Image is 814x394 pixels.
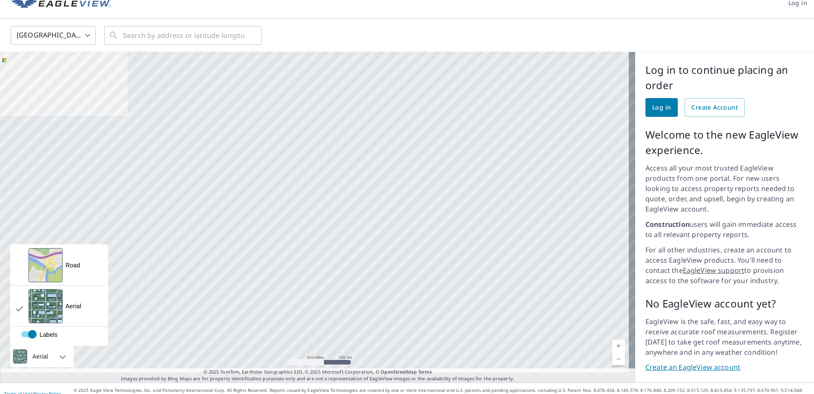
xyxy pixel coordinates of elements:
[203,368,432,376] span: © 2025 TomTom, Earthstar Geographics SIO, © 2025 Microsoft Corporation, ©
[612,353,625,365] a: Current Level 5, Zoom Out
[645,219,804,240] p: users will gain immediate access to all relevant property reports.
[645,127,804,158] p: Welcome to the new EagleView experience.
[123,23,244,47] input: Search by address or latitude-longitude
[683,266,745,275] a: EagleView support
[691,102,738,113] span: Create Account
[645,296,804,311] p: No EagleView account yet?
[645,163,804,214] p: Access all your most trusted EagleView products from one portal. For new users looking to access ...
[652,102,671,113] span: Log in
[10,244,108,346] div: View aerial and more...
[11,327,108,345] div: enabled
[418,368,432,375] a: Terms
[30,346,51,367] div: Aerial
[381,368,416,375] a: OpenStreetMap
[612,340,625,353] a: Current Level 5, Zoom In
[685,98,745,117] a: Create Account
[66,261,80,269] div: Road
[645,98,678,117] a: Log in
[645,62,804,93] p: Log in to continue placing an order
[11,23,96,47] div: [GEOGRAPHIC_DATA]
[645,316,804,357] p: EagleView is the safe, fast, and easy way to receive accurate roof measurements. Register [DATE] ...
[11,330,125,339] label: Labels
[645,245,804,286] p: For all other industries, create an account to access EagleView products. You'll need to contact ...
[645,220,690,229] strong: Construction
[66,302,81,310] div: Aerial
[645,362,804,372] a: Create an EagleView account
[10,346,74,367] div: Aerial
